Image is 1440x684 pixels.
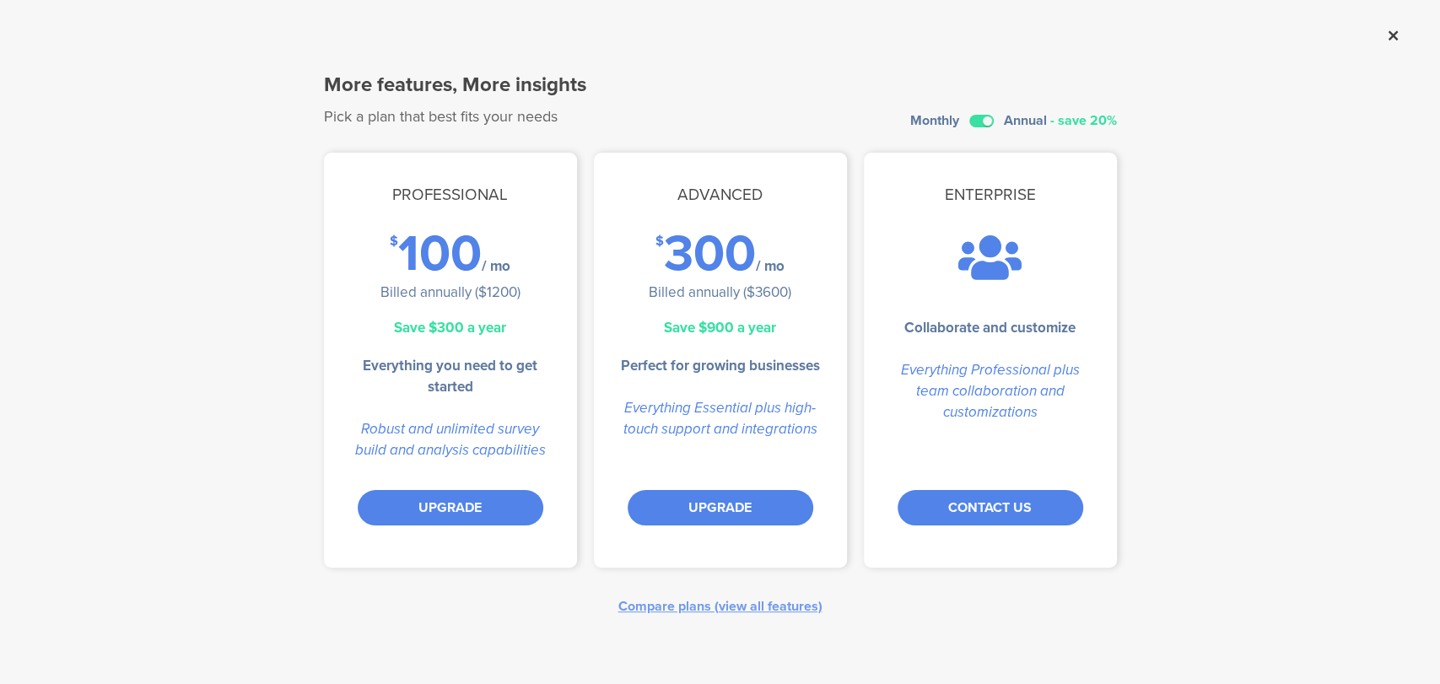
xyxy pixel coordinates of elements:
div: $ [390,233,398,273]
div: 100 [398,233,482,273]
div: Compare plans (view all features) [618,596,822,616]
div: Pick a plan that best fits your needs [324,105,586,127]
div: / mo [756,259,785,273]
div: Everything Essential plus high-touch support and integrations [594,397,847,439]
a: CONTACT US [898,490,1083,525]
div: UPGRADE [358,490,543,525]
li: Everything you need to get started [349,355,552,397]
div: Everything Professional plus team collaboration and customizations [864,359,1117,423]
li: Collaborate and customize [904,317,1076,338]
div: Billed annually ($3600) [649,282,791,303]
div: Save $300 a year [324,317,577,338]
li: Perfect for growing businesses [621,355,820,376]
div: - save 20% [1050,114,1117,127]
div: Billed annually ($1200) [380,282,520,303]
div: Enterprise [864,157,1117,233]
div: Advanced [594,157,847,233]
div: / mo [482,259,510,273]
div: Save $900 a year [594,317,847,338]
div: Professional [324,157,577,233]
div: Annual [1004,114,1047,127]
div: More features, More insights [324,69,586,100]
div: Robust and unlimited survey build and analysis capabilities [324,418,577,460]
div: Monthly [910,114,959,127]
div: 300 [664,233,756,273]
div: $ [655,233,664,273]
div: UPGRADE [628,490,813,525]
